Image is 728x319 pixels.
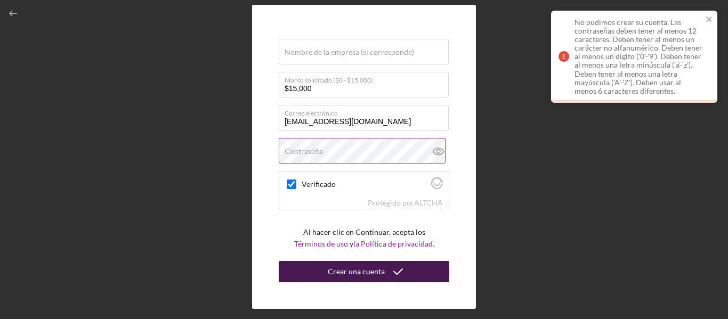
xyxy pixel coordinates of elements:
[328,267,385,276] font: Crear una cuenta
[575,18,702,95] font: No pudimos crear su cuenta. Las contraseñas deben tener al menos 12 caracteres. Deben tener al me...
[285,109,338,117] font: Correo electrónico
[414,198,443,207] font: ALTCHA
[285,47,414,56] font: Nombre de la empresa (si corresponde)
[303,227,425,236] font: Al hacer clic en Continuar, acepta los
[285,146,323,156] font: Contraseña
[368,198,414,207] font: Protegido por
[285,76,373,84] font: Monto solicitado ($0 - $15,000)
[294,239,348,248] a: Términos de uso
[706,15,713,25] button: cerca
[414,198,443,207] a: Visita Altcha.org
[353,239,434,248] a: la Política de privacidad.
[431,182,443,191] a: Visita Altcha.org
[302,179,336,189] font: Verificado
[279,261,449,282] button: Crear una cuenta
[350,239,353,248] font: y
